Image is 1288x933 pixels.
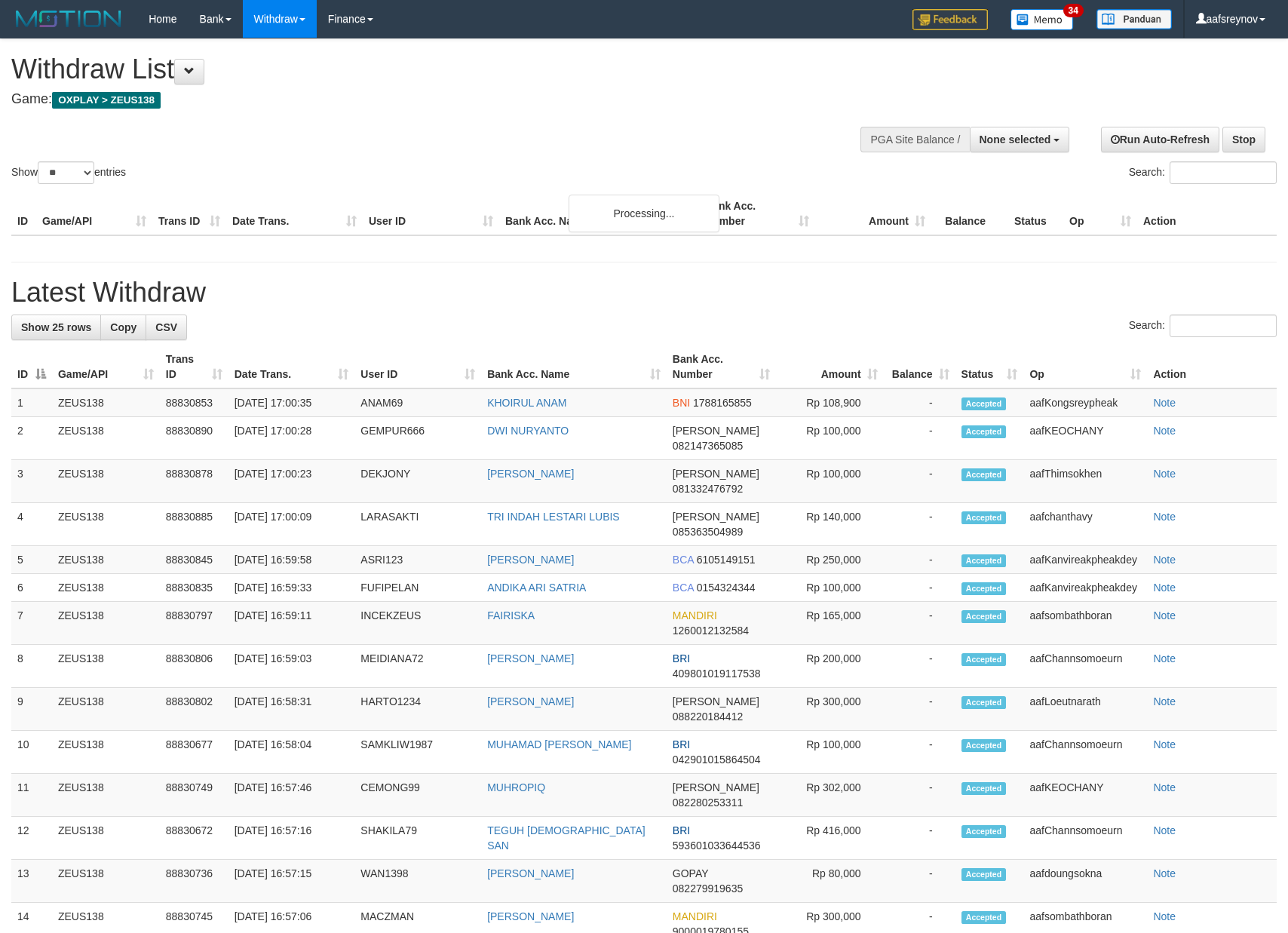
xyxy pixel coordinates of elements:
[160,503,228,546] td: 88830885
[1153,554,1176,566] a: Note
[1153,582,1176,594] a: Note
[1153,609,1176,621] a: Note
[499,192,699,235] th: Bank Acc. Name
[1023,460,1147,503] td: aafThimsokhen
[1023,417,1147,460] td: aafKEOCHANY
[961,582,1007,595] span: Accepted
[160,460,228,503] td: 88830878
[1129,315,1277,337] label: Search:
[487,511,620,523] a: TRI INDAH LESTARI LUBIS
[354,774,481,817] td: CEMONG99
[1153,511,1176,523] a: Note
[52,817,160,860] td: ZEUS138
[673,625,749,637] span: Copy 1260012132584 to clipboard
[673,882,743,895] span: Copy 082279919635 to clipboard
[693,397,752,409] span: Copy 1788165855 to clipboard
[673,397,690,409] span: BNI
[11,161,126,184] label: Show entries
[160,731,228,774] td: 88830677
[673,781,759,793] span: [PERSON_NAME]
[11,388,52,417] td: 1
[815,192,931,235] th: Amount
[884,417,955,460] td: -
[487,554,574,566] a: [PERSON_NAME]
[776,460,884,503] td: Rp 100,000
[155,321,177,333] span: CSV
[961,425,1007,438] span: Accepted
[776,774,884,817] td: Rp 302,000
[11,278,1277,308] h1: Latest Withdraw
[697,554,756,566] span: Copy 6105149151 to clipboard
[1153,468,1176,480] a: Note
[11,645,52,688] td: 8
[160,574,228,602] td: 88830835
[931,192,1008,235] th: Balance
[11,546,52,574] td: 5
[152,192,226,235] th: Trans ID
[1023,817,1147,860] td: aafChannsomoeurn
[11,774,52,817] td: 11
[1023,731,1147,774] td: aafChannsomoeurn
[912,9,988,30] img: Feedback.jpg
[363,192,499,235] th: User ID
[160,345,228,388] th: Trans ID: activate to sort column ascending
[673,753,761,766] span: Copy 042901015864504 to clipboard
[673,710,743,723] span: Copy 088220184412 to clipboard
[52,388,160,417] td: ZEUS138
[673,609,717,621] span: MANDIRI
[1153,695,1176,707] a: Note
[487,781,545,793] a: MUHROPIQ
[354,417,481,460] td: GEMPUR666
[884,688,955,731] td: -
[673,796,743,809] span: Copy 082280253311 to clipboard
[228,417,355,460] td: [DATE] 17:00:28
[1023,388,1147,417] td: aafKongsreypheak
[884,388,955,417] td: -
[228,546,355,574] td: [DATE] 16:59:58
[1170,315,1277,337] input: Search:
[884,645,955,688] td: -
[354,731,481,774] td: SAMKLIW1987
[955,345,1024,388] th: Status: activate to sort column ascending
[52,546,160,574] td: ZEUS138
[481,345,667,388] th: Bank Acc. Name: activate to sort column ascending
[699,192,815,235] th: Bank Acc. Number
[100,315,146,340] a: Copy
[11,817,52,860] td: 12
[11,315,101,340] a: Show 25 rows
[673,738,690,750] span: BRI
[354,602,481,645] td: INCEKZEUS
[160,546,228,574] td: 88830845
[228,388,355,417] td: [DATE] 17:00:35
[11,503,52,546] td: 4
[961,868,1007,881] span: Accepted
[1153,397,1176,409] a: Note
[961,554,1007,567] span: Accepted
[673,468,759,480] span: [PERSON_NAME]
[354,546,481,574] td: ASRI123
[354,503,481,546] td: LARASAKTI
[354,860,481,903] td: WAN1398
[11,192,36,235] th: ID
[11,602,52,645] td: 7
[1023,546,1147,574] td: aafKanvireakpheakdey
[52,602,160,645] td: ZEUS138
[160,817,228,860] td: 88830672
[1101,127,1219,152] a: Run Auto-Refresh
[961,696,1007,709] span: Accepted
[673,695,759,707] span: [PERSON_NAME]
[1153,652,1176,664] a: Note
[673,867,708,879] span: GOPAY
[776,546,884,574] td: Rp 250,000
[487,695,574,707] a: [PERSON_NAME]
[673,483,743,495] span: Copy 081332476792 to clipboard
[961,653,1007,666] span: Accepted
[673,511,759,523] span: [PERSON_NAME]
[1153,425,1176,437] a: Note
[776,417,884,460] td: Rp 100,000
[1023,860,1147,903] td: aafdoungsokna
[1023,602,1147,645] td: aafsombathboran
[487,582,586,594] a: ANDIKA ARI SATRIA
[673,526,743,538] span: Copy 085363504989 to clipboard
[228,345,355,388] th: Date Trans.: activate to sort column ascending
